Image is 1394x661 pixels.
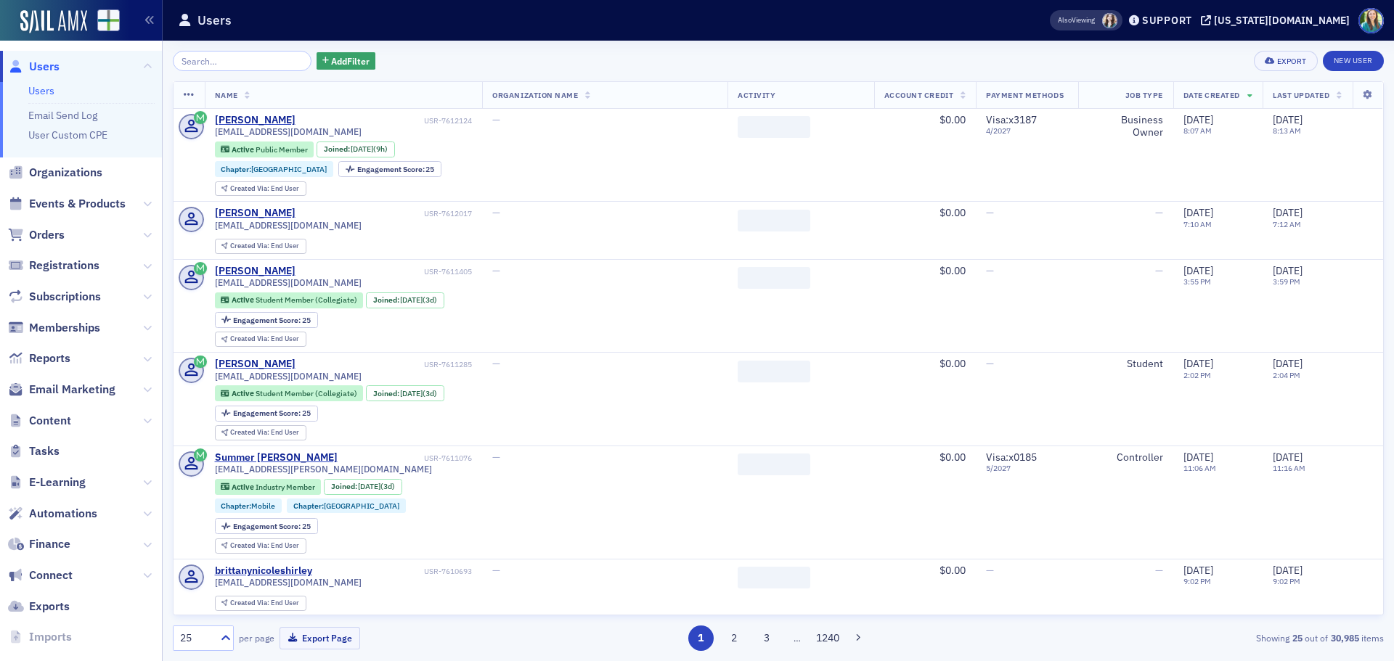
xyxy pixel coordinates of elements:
[986,126,1068,136] span: 4 / 2027
[1155,564,1163,577] span: —
[29,599,70,615] span: Exports
[324,144,351,154] span: Joined :
[1155,206,1163,219] span: —
[317,141,395,157] div: Joined: 2025-09-08 00:00:00
[738,267,810,289] span: ‌
[400,389,437,398] div: (3d)
[721,625,746,651] button: 2
[221,165,327,174] a: Chapter:[GEOGRAPHIC_DATA]
[287,498,406,513] div: Chapter:
[1183,126,1212,136] time: 8:07 AM
[232,295,256,305] span: Active
[28,109,97,122] a: Email Send Log
[8,599,70,615] a: Exports
[215,114,295,127] div: [PERSON_NAME]
[738,567,810,588] span: ‌
[215,207,295,220] a: [PERSON_NAME]
[1088,114,1163,139] div: Business Owner
[29,258,99,274] span: Registrations
[939,206,966,219] span: $0.00
[233,315,302,325] span: Engagement Score :
[29,227,65,243] span: Orders
[230,184,271,193] span: Created Via :
[366,292,444,308] div: Joined: 2025-09-05 00:00:00
[28,128,107,141] a: User Custom CPE
[8,567,73,583] a: Connect
[357,165,435,173] div: 25
[8,506,97,522] a: Automations
[221,164,251,174] span: Chapter :
[492,357,500,370] span: —
[215,312,318,328] div: Engagement Score: 25
[1183,463,1216,473] time: 11:06 AM
[1088,451,1163,464] div: Controller
[232,388,256,398] span: Active
[1183,206,1213,219] span: [DATE]
[298,267,472,276] div: USR-7611405
[29,289,101,305] span: Subscriptions
[358,482,395,491] div: (3d)
[986,564,994,577] span: —
[1273,564,1303,577] span: [DATE]
[215,406,318,422] div: Engagement Score: 25
[215,518,318,534] div: Engagement Score: 25
[1142,14,1192,27] div: Support
[230,429,299,437] div: End User
[8,443,60,459] a: Tasks
[815,625,841,651] button: 1240
[1273,276,1300,287] time: 3:59 PM
[29,320,100,336] span: Memberships
[173,51,311,71] input: Search…
[340,453,472,463] div: USR-7611076
[97,9,120,32] img: SailAMX
[8,320,100,336] a: Memberships
[1183,576,1211,586] time: 9:02 PM
[1183,370,1211,380] time: 2:02 PM
[884,90,953,100] span: Account Credit
[738,90,775,100] span: Activity
[29,475,86,490] span: E-Learning
[29,536,70,552] span: Finance
[1328,631,1361,644] strong: 30,985
[230,241,271,250] span: Created Via :
[492,206,500,219] span: —
[221,389,356,398] a: Active Student Member (Collegiate)
[215,498,282,513] div: Chapter:
[1358,8,1384,33] span: Profile
[986,357,994,370] span: —
[230,599,299,607] div: End User
[28,84,54,97] a: Users
[986,206,994,219] span: —
[215,479,322,495] div: Active: Active: Industry Member
[233,316,311,324] div: 25
[8,258,99,274] a: Registrations
[1273,463,1305,473] time: 11:16 AM
[230,427,271,437] span: Created Via :
[8,289,101,305] a: Subscriptions
[29,59,60,75] span: Users
[29,196,126,212] span: Events & Products
[8,413,71,429] a: Content
[1183,219,1212,229] time: 7:10 AM
[400,295,437,305] div: (3d)
[357,164,426,174] span: Engagement Score :
[215,451,338,464] a: Summer [PERSON_NAME]
[8,59,60,75] a: Users
[1058,15,1095,25] span: Viewing
[221,144,307,154] a: Active Public Member
[8,227,65,243] a: Orders
[986,264,994,277] span: —
[8,536,70,552] a: Finance
[1201,15,1355,25] button: [US_STATE][DOMAIN_NAME]
[215,564,312,578] div: brittanynicoleshirley
[990,631,1384,644] div: Showing out of items
[8,350,70,366] a: Reports
[1277,57,1307,65] div: Export
[1273,451,1303,464] span: [DATE]
[29,443,60,459] span: Tasks
[373,389,401,398] span: Joined :
[215,277,362,288] span: [EMAIL_ADDRESS][DOMAIN_NAME]
[256,295,357,305] span: Student Member (Collegiate)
